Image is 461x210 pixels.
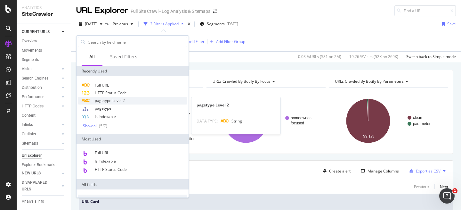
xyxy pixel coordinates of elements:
[78,195,187,205] div: URLs
[22,56,39,63] div: Segments
[363,134,374,139] text: 99.1%
[22,11,66,18] div: SiteCrawler
[22,198,66,205] a: Analysis Info
[186,21,192,27] div: times
[213,9,217,13] div: arrow-right-arrow-left
[440,184,448,189] div: Next
[22,162,66,168] a: Explorer Bookmarks
[131,8,210,14] div: Full Site Crawl - Log Analysis & Sitemaps
[22,84,60,91] a: Distribution
[22,66,31,72] div: Visits
[22,131,36,138] div: Outlinks
[22,179,60,193] a: DISAPPEARED URLS
[416,168,441,174] div: Export as CSV
[329,93,448,149] svg: A chart.
[414,184,429,189] div: Previous
[216,39,245,44] div: Add Filter Group
[334,76,442,87] h4: URLs Crawled By Botify By parameters
[22,198,44,205] div: Analysis Info
[22,84,42,91] div: Distribution
[22,56,66,63] a: Segments
[150,21,179,27] div: 2 Filters Applied
[231,118,242,124] span: String
[22,75,60,82] a: Search Engines
[22,162,56,168] div: Explorer Bookmarks
[22,103,60,110] a: HTTP Codes
[188,39,205,44] div: Add Filter
[22,131,60,138] a: Outlinks
[95,167,127,172] span: HTTP Status Code
[95,150,109,155] span: Full URL
[439,188,455,204] iframe: Intercom live chat
[406,54,456,59] div: Switch back to Simple mode
[22,122,60,128] a: Inlinks
[22,170,41,177] div: NEW URLS
[85,21,97,27] span: 2025 Sep. 9th
[197,19,241,29] button: Segments[DATE]
[22,140,60,147] a: Sitemaps
[191,102,280,108] div: pagetype Level 2
[335,79,404,84] span: URLs Crawled By Botify By parameters
[207,21,225,27] span: Segments
[22,152,66,159] a: Url Explorer
[88,37,187,47] input: Search by field name
[22,112,36,119] div: Content
[349,54,398,59] div: 19.26 % Visits ( 52K on 269K )
[110,21,128,27] span: Previous
[95,158,116,164] span: Is Indexable
[298,54,341,59] div: 0.03 % URLs ( 581 on 2M )
[213,79,271,84] span: URLs Crawled By Botify By focus
[82,199,446,205] span: URL Card
[98,123,107,129] div: ( 5 / 7 )
[440,183,448,190] button: Next
[105,21,110,26] span: vs
[211,76,320,87] h4: URLs Crawled By Botify By focus
[22,94,60,100] a: Performance
[22,122,33,128] div: Inlinks
[227,21,238,27] div: [DATE]
[414,183,429,190] button: Previous
[22,179,54,193] div: DISAPPEARED URLS
[22,38,66,45] a: Overview
[83,124,98,128] div: Show all
[22,47,66,54] a: Movements
[22,152,42,159] div: Url Explorer
[77,179,189,189] div: All fields
[77,66,189,76] div: Recently Used
[22,66,60,72] a: Visits
[95,90,127,96] span: HTTP Status Code
[207,38,245,46] button: Add Filter Group
[95,98,125,103] span: pagetype Level 2
[76,19,105,29] button: [DATE]
[22,29,60,35] a: CURRENT URLS
[439,19,456,29] button: Save
[404,52,456,62] button: Switch back to Simple mode
[22,170,60,177] a: NEW URLS
[22,5,66,11] div: Analytics
[77,134,189,144] div: Most Used
[22,94,44,100] div: Performance
[110,19,136,29] button: Previous
[197,118,218,124] span: DATA TYPE:
[22,47,42,54] div: Movements
[359,167,399,175] button: Manage Columns
[413,122,431,126] text: parameter
[329,168,351,174] div: Create alert
[22,103,44,110] div: HTTP Codes
[95,114,116,119] span: Is Indexable
[291,116,312,120] text: homeowner-
[320,166,351,176] button: Create alert
[452,188,457,193] span: 1
[291,121,304,125] text: focused
[407,166,441,176] button: Export as CSV
[76,5,128,16] div: URL Explorer
[110,54,137,60] div: Saved Filters
[179,38,205,46] button: Add Filter
[95,105,111,111] span: pagetype
[447,21,456,27] div: Save
[22,38,37,45] div: Overview
[141,19,186,29] button: 2 Filters Applied
[206,93,326,149] svg: A chart.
